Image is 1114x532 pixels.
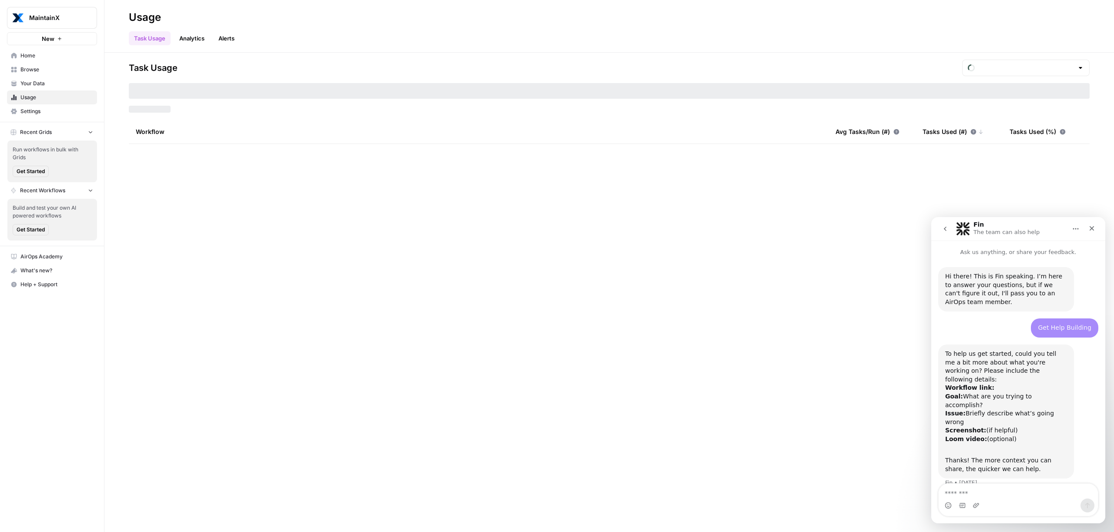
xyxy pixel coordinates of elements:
[7,49,97,63] a: Home
[13,146,92,161] span: Run workflows in bulk with Grids
[20,66,93,74] span: Browse
[7,278,97,291] button: Help + Support
[7,32,97,45] button: New
[7,90,97,104] a: Usage
[1010,120,1066,144] div: Tasks Used (%)
[20,128,52,136] span: Recent Grids
[923,120,983,144] div: Tasks Used (#)
[7,7,97,29] button: Workspace: MaintainX
[17,226,45,234] span: Get Started
[20,107,93,115] span: Settings
[174,31,210,45] a: Analytics
[10,10,26,26] img: MaintainX Logo
[13,166,49,177] button: Get Started
[20,80,93,87] span: Your Data
[20,94,93,101] span: Usage
[7,264,97,278] button: What's new?
[129,62,178,74] span: Task Usage
[20,52,93,60] span: Home
[13,224,49,235] button: Get Started
[7,184,97,197] button: Recent Workflows
[129,10,161,24] div: Usage
[13,204,92,220] span: Build and test your own AI powered workflows
[20,187,65,194] span: Recent Workflows
[42,34,54,43] span: New
[20,253,93,261] span: AirOps Academy
[20,281,93,288] span: Help + Support
[7,63,97,77] a: Browse
[29,13,82,22] span: MaintainX
[835,120,899,144] div: Avg Tasks/Run (#)
[7,250,97,264] a: AirOps Academy
[931,217,1105,523] iframe: To enrich screen reader interactions, please activate Accessibility in Grammarly extension settings
[7,264,97,277] div: What's new?
[7,104,97,118] a: Settings
[136,120,822,144] div: Workflow
[129,31,171,45] a: Task Usage
[7,77,97,90] a: Your Data
[213,31,240,45] a: Alerts
[7,126,97,139] button: Recent Grids
[17,167,45,175] span: Get Started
